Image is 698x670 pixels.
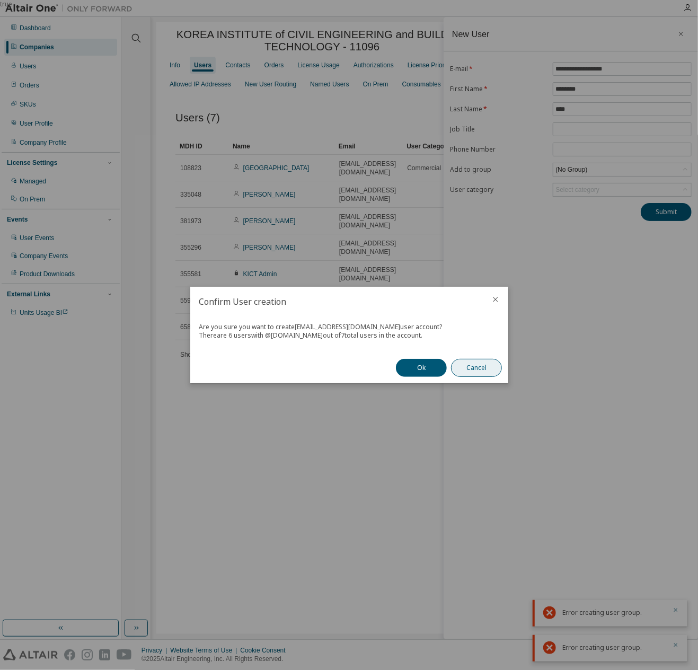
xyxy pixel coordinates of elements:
[451,359,502,377] button: Cancel
[491,295,500,304] button: close
[199,323,500,331] div: Are you sure you want to create [EMAIL_ADDRESS][DOMAIN_NAME] user account?
[190,287,483,316] h2: Confirm User creation
[199,331,500,340] div: There are 6 users with @ [DOMAIN_NAME] out of 7 total users in the account.
[396,359,447,377] button: Ok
